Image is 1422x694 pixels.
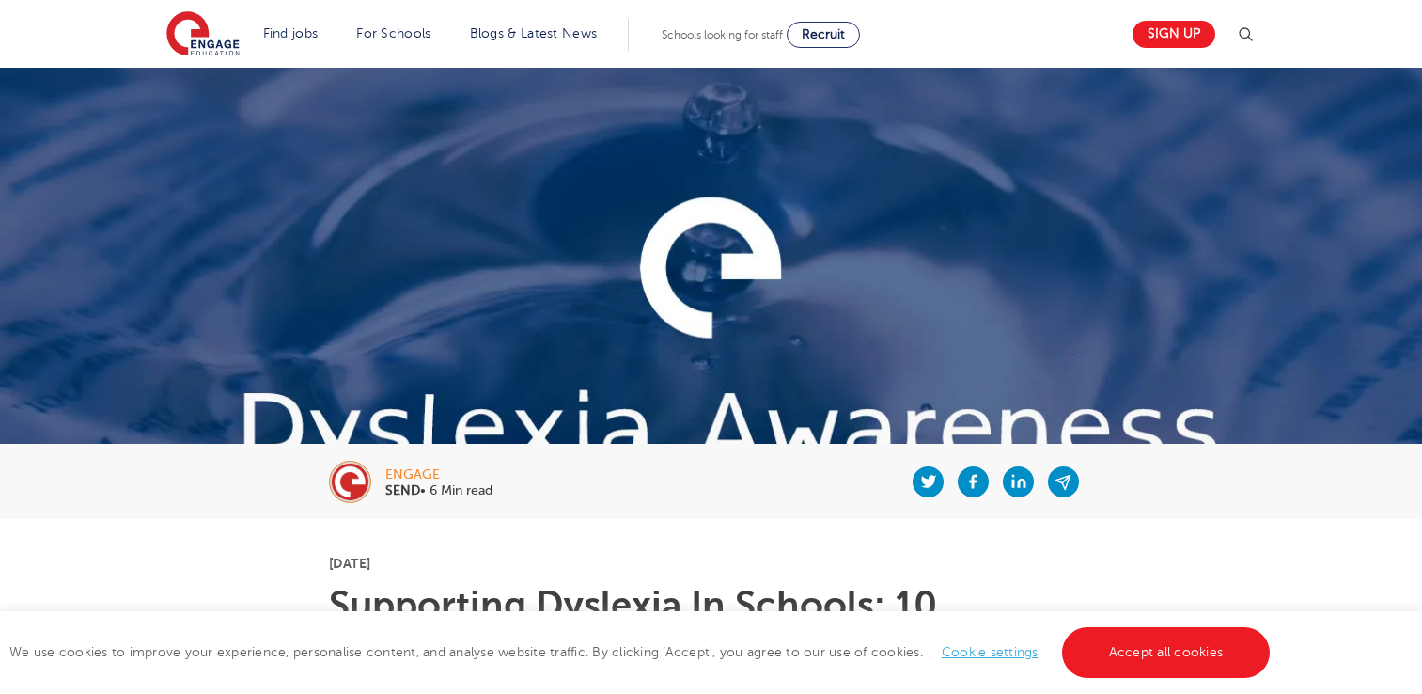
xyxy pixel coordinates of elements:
a: Find jobs [263,26,319,40]
p: • 6 Min read [385,484,492,497]
a: Blogs & Latest News [470,26,598,40]
div: engage [385,468,492,481]
img: Engage Education [166,11,240,58]
span: We use cookies to improve your experience, personalise content, and analyse website traffic. By c... [9,645,1274,659]
b: SEND [385,483,420,497]
a: For Schools [356,26,430,40]
span: Schools looking for staff [662,28,783,41]
a: Sign up [1133,21,1215,48]
span: Recruit [802,27,845,41]
p: [DATE] [329,557,1093,570]
a: Recruit [787,22,860,48]
a: Cookie settings [942,645,1039,659]
a: Accept all cookies [1062,627,1271,678]
h1: Supporting Dyslexia In Schools: 10 Teaching Strategies | Engage [329,587,1093,662]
